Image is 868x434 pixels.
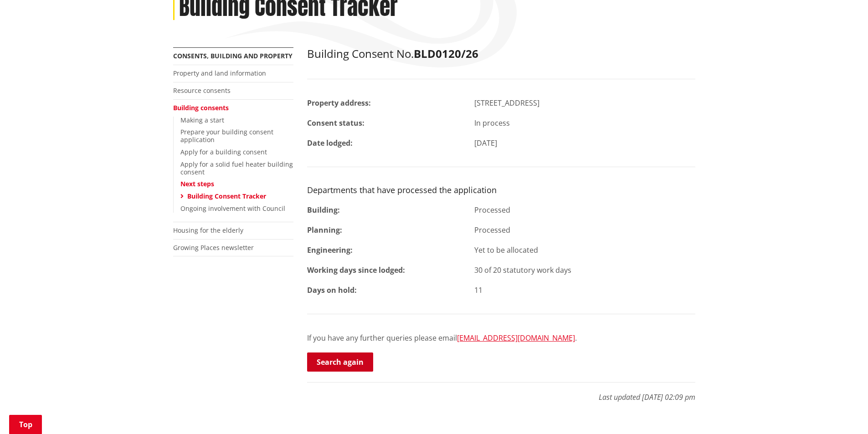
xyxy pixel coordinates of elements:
[467,245,702,255] div: Yet to be allocated
[180,116,224,124] a: Making a start
[307,245,353,255] strong: Engineering:
[307,98,371,108] strong: Property address:
[173,226,243,235] a: Housing for the elderly
[307,185,695,195] h3: Departments that have processed the application
[307,225,342,235] strong: Planning:
[307,382,695,403] p: Last updated [DATE] 02:09 pm
[467,285,702,296] div: 11
[414,46,478,61] strong: BLD0120/26
[307,118,365,128] strong: Consent status:
[307,285,357,295] strong: Days on hold:
[173,103,229,112] a: Building consents
[173,243,254,252] a: Growing Places newsletter
[180,148,267,156] a: Apply for a building consent
[307,205,340,215] strong: Building:
[173,51,293,60] a: Consents, building and property
[467,265,702,276] div: 30 of 20 statutory work days
[467,97,702,108] div: [STREET_ADDRESS]
[467,117,702,128] div: In process
[457,333,575,343] a: [EMAIL_ADDRESS][DOMAIN_NAME]
[307,332,695,343] p: If you have any further queries please email .
[467,225,702,235] div: Processed
[180,160,293,176] a: Apply for a solid fuel heater building consent​
[307,265,405,275] strong: Working days since lodged:
[173,86,231,95] a: Resource consents
[307,138,353,148] strong: Date lodged:
[307,352,373,372] a: Search again
[467,138,702,148] div: [DATE]
[307,47,695,61] h2: Building Consent No.
[9,415,42,434] a: Top
[173,69,266,77] a: Property and land information
[187,192,266,200] a: Building Consent Tracker
[826,396,859,429] iframe: Messenger Launcher
[180,128,273,144] a: Prepare your building consent application
[180,179,214,188] a: Next steps
[467,204,702,215] div: Processed
[180,204,285,213] a: Ongoing involvement with Council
